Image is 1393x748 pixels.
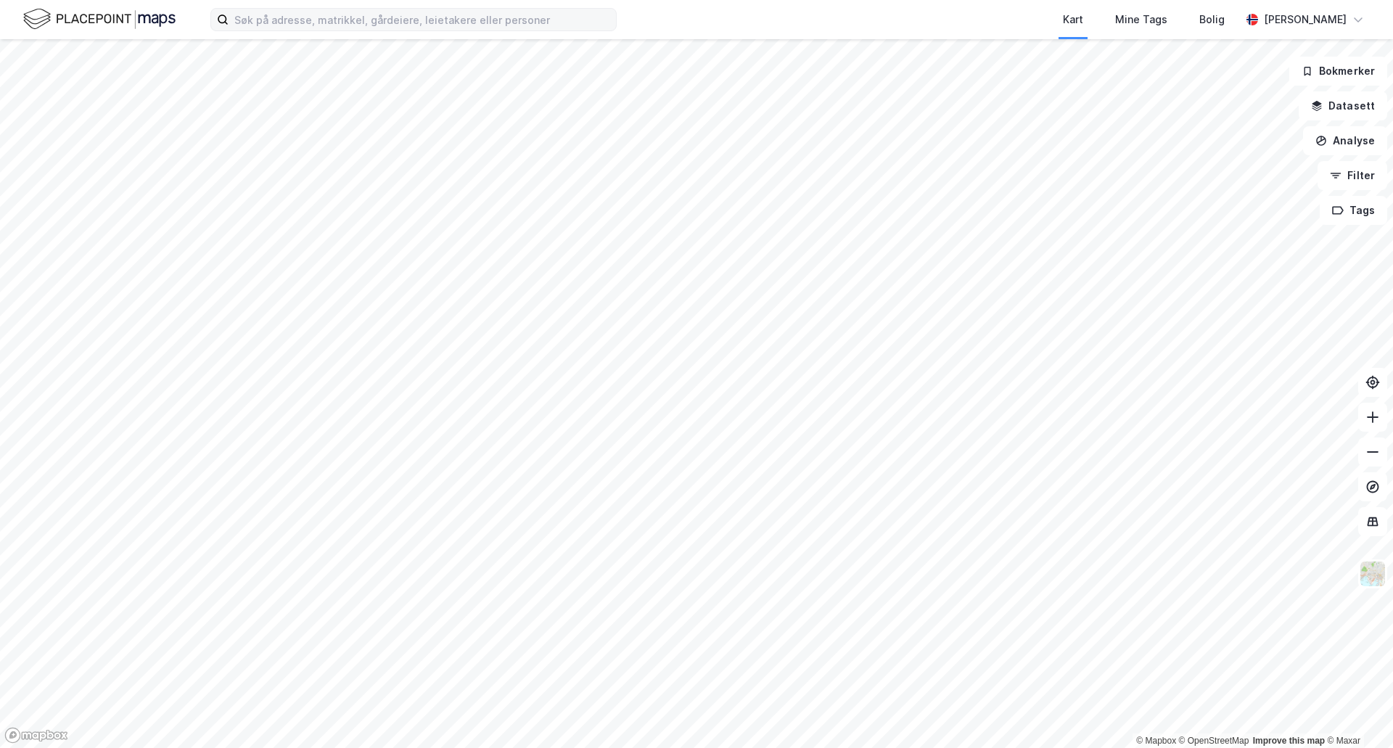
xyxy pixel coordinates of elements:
iframe: Chat Widget [1320,678,1393,748]
div: Mine Tags [1115,11,1167,28]
button: Filter [1318,161,1387,190]
div: Kontrollprogram for chat [1320,678,1393,748]
a: OpenStreetMap [1179,736,1249,746]
img: logo.f888ab2527a4732fd821a326f86c7f29.svg [23,7,176,32]
div: Bolig [1199,11,1225,28]
div: [PERSON_NAME] [1264,11,1347,28]
img: Z [1359,560,1386,588]
button: Datasett [1299,91,1387,120]
a: Mapbox [1136,736,1176,746]
a: Mapbox homepage [4,727,68,744]
button: Tags [1320,196,1387,225]
div: Kart [1063,11,1083,28]
button: Bokmerker [1289,57,1387,86]
a: Improve this map [1253,736,1325,746]
button: Analyse [1303,126,1387,155]
input: Søk på adresse, matrikkel, gårdeiere, leietakere eller personer [229,9,616,30]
